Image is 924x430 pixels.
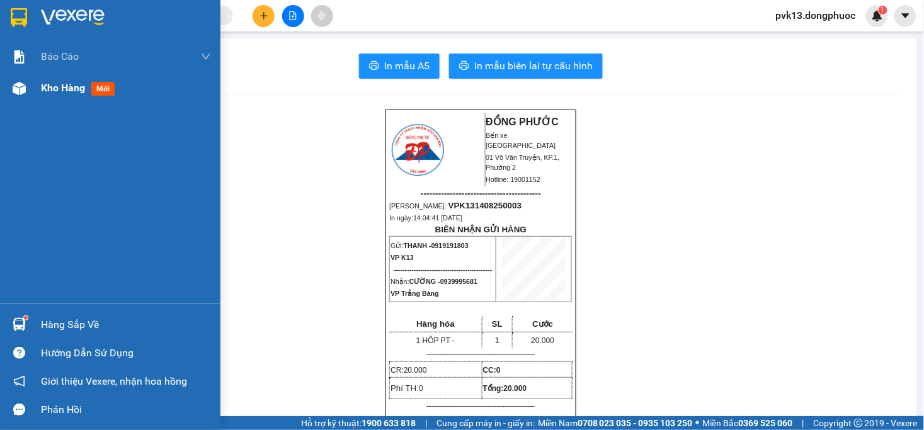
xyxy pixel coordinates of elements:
[872,10,883,21] img: icon-new-feature
[362,418,416,428] strong: 1900 633 818
[416,319,455,329] span: Hàng hóa
[459,60,469,72] span: printer
[317,11,326,20] span: aim
[13,82,26,95] img: warehouse-icon
[391,242,469,249] span: Gửi:
[282,5,304,27] button: file-add
[301,416,416,430] span: Hỗ trợ kỹ thuật:
[28,91,77,99] span: 14:04:41 [DATE]
[100,56,154,64] span: Hotline: 19001152
[41,400,211,419] div: Phản hồi
[100,7,173,18] strong: ĐỒNG PHƯỚC
[41,315,211,334] div: Hàng sắp về
[41,48,79,64] span: Báo cáo
[409,278,477,285] span: CƯỜNG -
[436,416,535,430] span: Cung cấp máy in - giấy in:
[538,416,693,430] span: Miền Nam
[390,122,446,178] img: logo
[391,366,426,375] span: CR:
[413,214,462,222] span: 14:04:41 [DATE]
[578,418,693,428] strong: 0708 023 035 - 0935 103 250
[13,347,25,359] span: question-circle
[13,50,26,64] img: solution-icon
[391,254,414,261] span: VP K13
[13,318,26,331] img: warehouse-icon
[201,52,211,62] span: down
[391,278,477,285] span: Nhận:
[419,384,423,393] span: 0
[449,54,603,79] button: printerIn mẫu biên lai tự cấu hình
[854,419,863,427] span: copyright
[288,11,297,20] span: file-add
[91,82,115,96] span: mới
[391,383,423,393] span: Phí TH:
[253,5,275,27] button: plus
[495,336,499,345] span: 1
[881,6,885,14] span: 1
[448,201,522,210] span: VPK131408250003
[703,416,793,430] span: Miền Bắc
[879,6,887,14] sup: 1
[802,416,804,430] span: |
[486,154,560,171] span: 01 Võ Văn Truyện, KP.1, Phường 2
[4,8,60,63] img: logo
[34,68,154,78] span: -----------------------------------------
[389,214,462,222] span: In ngày:
[739,418,793,428] strong: 0369 525 060
[504,384,527,393] span: 20.000
[41,82,85,94] span: Kho hàng
[486,116,559,127] strong: ĐỒNG PHƯỚC
[11,8,27,27] img: logo-vxr
[13,375,25,387] span: notification
[766,8,866,23] span: pvk13.dongphuoc
[492,319,503,329] span: SL
[41,373,187,389] span: Giới thiệu Vexere, nhận hoa hồng
[435,225,527,234] strong: BIÊN NHẬN GỬI HÀNG
[474,58,593,74] span: In mẫu biên lai tự cấu hình
[260,11,268,20] span: plus
[63,80,136,89] span: VPK131408250003
[696,421,700,426] span: ⚪️
[389,349,572,359] p: -------------------------------------------
[311,5,333,27] button: aim
[532,319,553,329] span: Cước
[404,242,469,249] span: THANH -
[100,38,173,54] span: 01 Võ Văn Truyện, KP.1, Phường 2
[894,5,916,27] button: caret-down
[24,316,28,320] sup: 1
[416,336,455,345] span: 1 HÔP PT -
[496,366,501,375] span: 0
[4,81,136,89] span: [PERSON_NAME]:
[384,58,430,74] span: In mẫu A5
[389,202,522,210] span: [PERSON_NAME]:
[486,132,556,149] span: Bến xe [GEOGRAPHIC_DATA]
[369,60,379,72] span: printer
[483,366,501,375] strong: CC:
[421,188,541,198] span: -----------------------------------------
[900,10,911,21] span: caret-down
[4,91,77,99] span: In ngày:
[100,20,169,36] span: Bến xe [GEOGRAPHIC_DATA]
[394,266,492,273] span: --------------------------------------------
[486,176,541,183] span: Hotline: 19001152
[404,366,427,375] span: 20.000
[440,278,477,285] span: 0939995681
[391,290,439,297] span: VP Trảng Bàng
[425,416,427,430] span: |
[431,242,469,249] span: 0919191803
[532,336,555,345] span: 20.000
[359,54,440,79] button: printerIn mẫu A5
[13,404,25,416] span: message
[41,344,211,363] div: Hướng dẫn sử dụng
[483,384,527,393] span: Tổng:
[389,401,572,411] p: -------------------------------------------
